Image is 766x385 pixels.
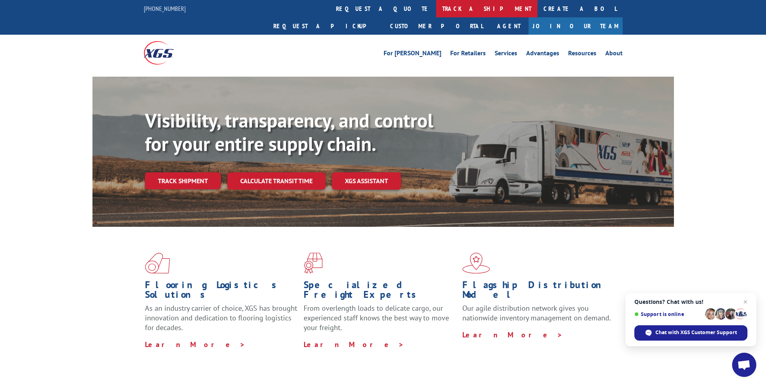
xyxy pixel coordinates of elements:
div: Open chat [732,353,756,377]
span: Our agile distribution network gives you nationwide inventory management on demand. [462,303,611,322]
img: xgs-icon-total-supply-chain-intelligence-red [145,253,170,274]
span: Close chat [741,297,750,307]
a: Track shipment [145,172,221,189]
a: XGS ASSISTANT [332,172,401,190]
a: About [605,50,623,59]
a: Learn More > [145,340,246,349]
a: [PHONE_NUMBER] [144,4,186,13]
img: xgs-icon-focused-on-flooring-red [304,253,323,274]
a: Calculate transit time [227,172,325,190]
a: Join Our Team [529,17,623,35]
a: Request a pickup [267,17,384,35]
img: xgs-icon-flagship-distribution-model-red [462,253,490,274]
h1: Flooring Logistics Solutions [145,280,298,303]
a: Customer Portal [384,17,489,35]
a: Services [495,50,517,59]
div: Chat with XGS Customer Support [634,325,747,341]
span: As an industry carrier of choice, XGS has brought innovation and dedication to flooring logistics... [145,303,297,332]
a: Resources [568,50,596,59]
a: For Retailers [450,50,486,59]
a: Learn More > [304,340,404,349]
h1: Flagship Distribution Model [462,280,615,303]
a: Agent [489,17,529,35]
p: From overlength loads to delicate cargo, our experienced staff knows the best way to move your fr... [304,303,456,339]
span: Support is online [634,311,702,317]
b: Visibility, transparency, and control for your entire supply chain. [145,108,433,156]
h1: Specialized Freight Experts [304,280,456,303]
span: Chat with XGS Customer Support [655,329,737,336]
a: Advantages [526,50,559,59]
a: Learn More > [462,330,563,339]
span: Questions? Chat with us! [634,299,747,305]
a: For [PERSON_NAME] [384,50,441,59]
